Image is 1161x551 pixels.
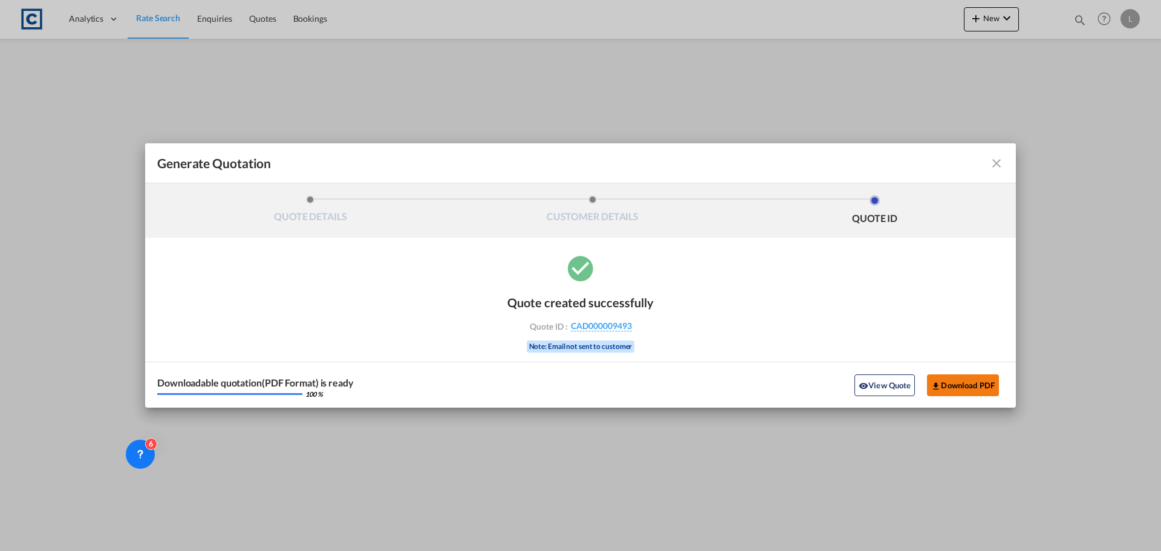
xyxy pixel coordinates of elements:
[157,155,271,171] span: Generate Quotation
[145,143,1016,408] md-dialog: Generate QuotationQUOTE ...
[931,381,941,391] md-icon: icon-download
[305,391,323,397] div: 100 %
[510,321,651,331] div: Quote ID :
[859,381,868,391] md-icon: icon-eye
[169,195,452,228] li: QUOTE DETAILS
[989,156,1004,171] md-icon: icon-close fg-AAA8AD cursor m-0
[452,195,734,228] li: CUSTOMER DETAILS
[527,341,635,353] div: Note: Email not sent to customer
[157,378,354,388] div: Downloadable quotation(PDF Format) is ready
[565,253,596,283] md-icon: icon-checkbox-marked-circle
[733,195,1016,228] li: QUOTE ID
[927,374,999,396] button: Download PDF
[507,295,654,310] div: Quote created successfully
[571,321,632,331] span: CAD000009493
[854,374,915,396] button: icon-eyeView Quote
